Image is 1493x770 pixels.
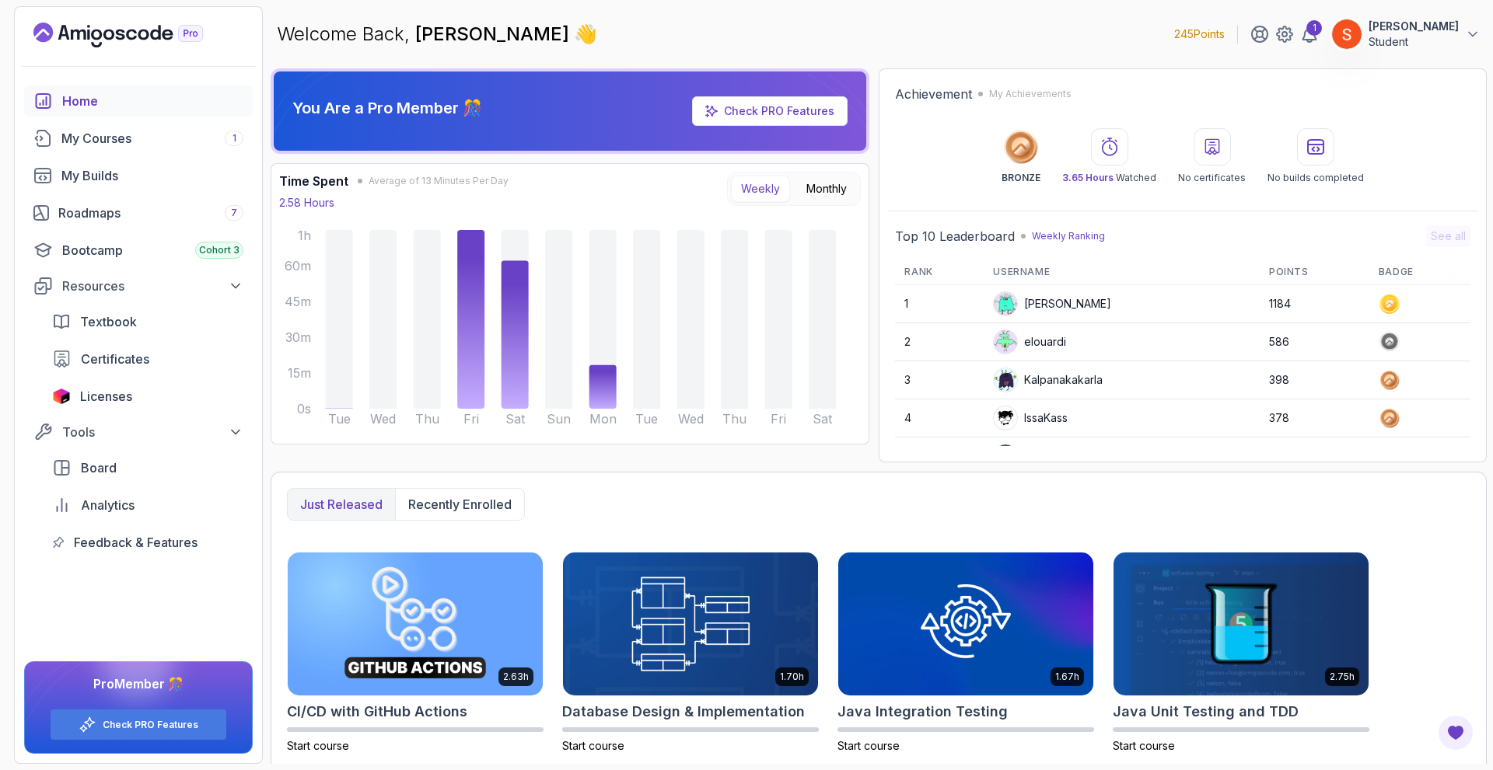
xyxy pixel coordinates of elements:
div: My Builds [61,166,243,185]
div: Kalpanakakarla [993,368,1103,392]
h2: Achievement [895,85,972,103]
p: BRONZE [1002,172,1040,184]
tspan: Tue [635,411,658,427]
tspan: 30m [285,329,311,345]
span: 3.65 Hours [1062,172,1114,183]
span: Start course [837,739,900,752]
button: See all [1426,225,1470,247]
th: Rank [895,260,984,285]
a: Java Integration Testing card1.67hJava Integration TestingStart course [837,552,1094,754]
th: Username [984,260,1260,285]
div: elouardi [993,329,1066,354]
a: certificates [43,343,253,375]
p: 2.75h [1330,671,1355,683]
img: jetbrains icon [52,388,71,404]
button: Monthly [796,176,857,202]
a: Check PRO Features [103,719,198,731]
p: Weekly Ranking [1032,230,1105,242]
a: analytics [43,490,253,521]
tspan: 1h [298,228,311,243]
p: 2.63h [503,671,529,683]
tspan: Mon [589,411,617,427]
h2: Database Design & Implementation [562,701,805,723]
span: Licenses [80,387,132,406]
button: Weekly [731,176,790,202]
td: 1 [895,285,984,323]
tspan: Thu [722,411,746,427]
p: Student [1369,34,1459,50]
td: 4 [895,399,984,437]
button: Recently enrolled [395,489,524,520]
tspan: 45m [285,294,311,309]
tspan: 60m [285,258,311,274]
span: Start course [287,739,349,752]
span: Analytics [81,496,135,514]
p: My Achievements [989,88,1072,100]
tspan: Wed [678,411,704,427]
span: [PERSON_NAME] [415,23,574,45]
th: Points [1260,260,1369,285]
a: courses [24,123,253,154]
tspan: Thu [415,411,439,427]
p: No builds completed [1267,172,1364,184]
td: 5 [895,437,984,476]
img: Java Integration Testing card [838,552,1093,695]
img: default monster avatar [994,368,1017,392]
a: 1 [1300,25,1319,44]
h2: Java Unit Testing and TDD [1113,701,1299,723]
a: roadmaps [24,197,253,228]
tspan: Tue [328,411,351,427]
p: Just released [300,495,383,514]
img: default monster avatar [994,292,1017,315]
span: Textbook [80,312,137,331]
span: Board [81,458,117,477]
img: user profile image [994,406,1017,430]
p: Recently enrolled [408,495,512,514]
img: user profile image [994,444,1017,468]
p: No certificates [1178,172,1246,184]
div: Apply5489 [993,444,1081,469]
a: feedback [43,527,253,558]
a: Check PRO Features [724,104,834,117]
span: Average of 13 Minutes Per Day [369,175,509,187]
p: 1.70h [780,671,804,683]
td: 398 [1260,361,1369,399]
h2: CI/CD with GitHub Actions [287,701,467,723]
h2: Java Integration Testing [837,701,1008,723]
span: Start course [562,739,624,752]
p: 245 Points [1174,26,1225,42]
a: Landing page [33,23,239,47]
tspan: 0s [297,401,311,416]
button: Check PRO Features [50,709,227,740]
p: 1.67h [1055,671,1079,683]
span: 👋 [572,19,602,50]
p: 2.58 Hours [279,195,334,211]
th: Badge [1369,260,1470,285]
img: CI/CD with GitHub Actions card [288,552,543,695]
tspan: 15m [288,365,311,381]
div: Roadmaps [58,204,243,222]
a: CI/CD with GitHub Actions card2.63hCI/CD with GitHub ActionsStart course [287,552,544,754]
a: Database Design & Implementation card1.70hDatabase Design & ImplementationStart course [562,552,819,754]
iframe: chat widget [1397,673,1493,747]
tspan: Fri [771,411,786,427]
a: builds [24,160,253,191]
div: [PERSON_NAME] [993,291,1111,316]
div: Resources [62,277,243,295]
a: bootcamp [24,235,253,266]
div: 1 [1306,20,1322,36]
tspan: Fri [463,411,479,427]
div: Tools [62,423,243,441]
p: [PERSON_NAME] [1369,19,1459,34]
span: Certificates [81,350,149,368]
button: user profile image[PERSON_NAME]Student [1331,19,1481,50]
span: Feedback & Features [74,533,198,552]
td: 586 [1260,323,1369,361]
img: Java Unit Testing and TDD card [1114,552,1369,695]
button: Just released [288,489,395,520]
span: 1 [233,132,236,145]
a: Java Unit Testing and TDD card2.75hJava Unit Testing and TDDStart course [1113,552,1369,754]
button: Tools [24,418,253,446]
span: Start course [1113,739,1175,752]
div: My Courses [61,129,243,148]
